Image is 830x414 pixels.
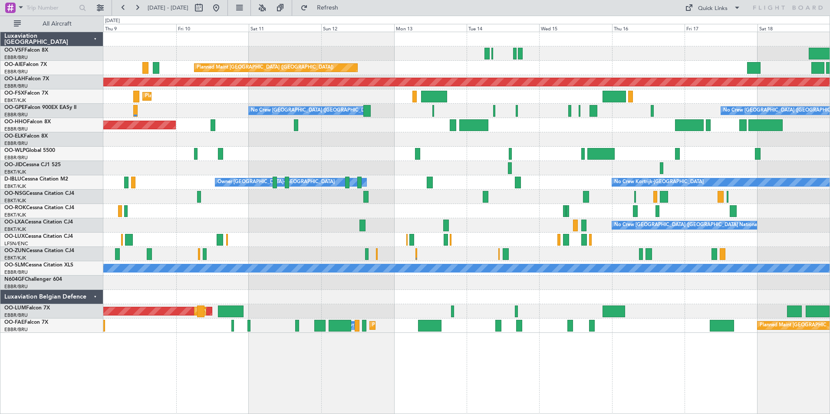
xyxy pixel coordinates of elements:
[4,234,73,239] a: OO-LUXCessna Citation CJ4
[4,97,26,104] a: EBKT/KJK
[4,134,24,139] span: OO-ELK
[4,148,26,153] span: OO-WLP
[4,248,26,253] span: OO-ZUN
[539,24,612,32] div: Wed 15
[4,69,28,75] a: EBBR/BRU
[4,306,26,311] span: OO-LUM
[4,306,50,311] a: OO-LUMFalcon 7X
[4,83,28,89] a: EBBR/BRU
[4,177,68,182] a: D-IBLUCessna Citation M2
[4,177,21,182] span: D-IBLU
[4,326,28,333] a: EBBR/BRU
[4,248,74,253] a: OO-ZUNCessna Citation CJ4
[4,226,26,233] a: EBKT/KJK
[4,240,28,247] a: LFSN/ENC
[4,269,28,276] a: EBBR/BRU
[614,219,760,232] div: No Crew [GEOGRAPHIC_DATA] ([GEOGRAPHIC_DATA] National)
[217,176,335,189] div: Owner [GEOGRAPHIC_DATA]-[GEOGRAPHIC_DATA]
[4,212,26,218] a: EBKT/KJK
[4,255,26,261] a: EBKT/KJK
[4,220,73,225] a: OO-LXACessna Citation CJ4
[145,90,246,103] div: Planned Maint Kortrijk-[GEOGRAPHIC_DATA]
[4,140,28,147] a: EBBR/BRU
[4,48,24,53] span: OO-VSF
[4,91,24,96] span: OO-FSX
[4,205,74,210] a: OO-ROKCessna Citation CJ4
[4,312,28,319] a: EBBR/BRU
[4,263,25,268] span: OO-SLM
[4,205,26,210] span: OO-ROK
[251,104,396,117] div: No Crew [GEOGRAPHIC_DATA] ([GEOGRAPHIC_DATA] National)
[758,24,830,32] div: Sat 18
[4,119,51,125] a: OO-HHOFalcon 8X
[4,234,25,239] span: OO-LUX
[4,105,25,110] span: OO-GPE
[4,134,48,139] a: OO-ELKFalcon 8X
[4,162,23,168] span: OO-JID
[4,277,25,282] span: N604GF
[4,277,62,282] a: N604GFChallenger 604
[372,319,448,332] div: Planned Maint Melsbroek Air Base
[4,283,28,290] a: EBBR/BRU
[176,24,249,32] div: Fri 10
[467,24,539,32] div: Tue 14
[23,21,92,27] span: All Aircraft
[4,320,24,325] span: OO-FAE
[4,119,27,125] span: OO-HHO
[614,176,704,189] div: No Crew Kortrijk-[GEOGRAPHIC_DATA]
[105,17,120,25] div: [DATE]
[685,24,757,32] div: Fri 17
[4,105,76,110] a: OO-GPEFalcon 900EX EASy II
[4,169,26,175] a: EBKT/KJK
[4,148,55,153] a: OO-WLPGlobal 5500
[197,61,333,74] div: Planned Maint [GEOGRAPHIC_DATA] ([GEOGRAPHIC_DATA])
[4,197,26,204] a: EBKT/KJK
[321,24,394,32] div: Sun 12
[4,263,73,268] a: OO-SLMCessna Citation XLS
[4,320,48,325] a: OO-FAEFalcon 7X
[612,24,685,32] div: Thu 16
[4,162,61,168] a: OO-JIDCessna CJ1 525
[4,54,28,61] a: EBBR/BRU
[310,5,346,11] span: Refresh
[148,4,188,12] span: [DATE] - [DATE]
[4,62,23,67] span: OO-AIE
[4,126,28,132] a: EBBR/BRU
[698,4,728,13] div: Quick Links
[4,62,47,67] a: OO-AIEFalcon 7X
[26,1,76,14] input: Trip Number
[4,76,25,82] span: OO-LAH
[4,191,74,196] a: OO-NSGCessna Citation CJ4
[681,1,745,15] button: Quick Links
[4,91,48,96] a: OO-FSXFalcon 7X
[4,191,26,196] span: OO-NSG
[394,24,467,32] div: Mon 13
[4,48,48,53] a: OO-VSFFalcon 8X
[4,220,25,225] span: OO-LXA
[4,112,28,118] a: EBBR/BRU
[249,24,321,32] div: Sat 11
[103,24,176,32] div: Thu 9
[4,183,26,190] a: EBKT/KJK
[4,154,28,161] a: EBBR/BRU
[10,17,94,31] button: All Aircraft
[4,76,49,82] a: OO-LAHFalcon 7X
[296,1,349,15] button: Refresh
